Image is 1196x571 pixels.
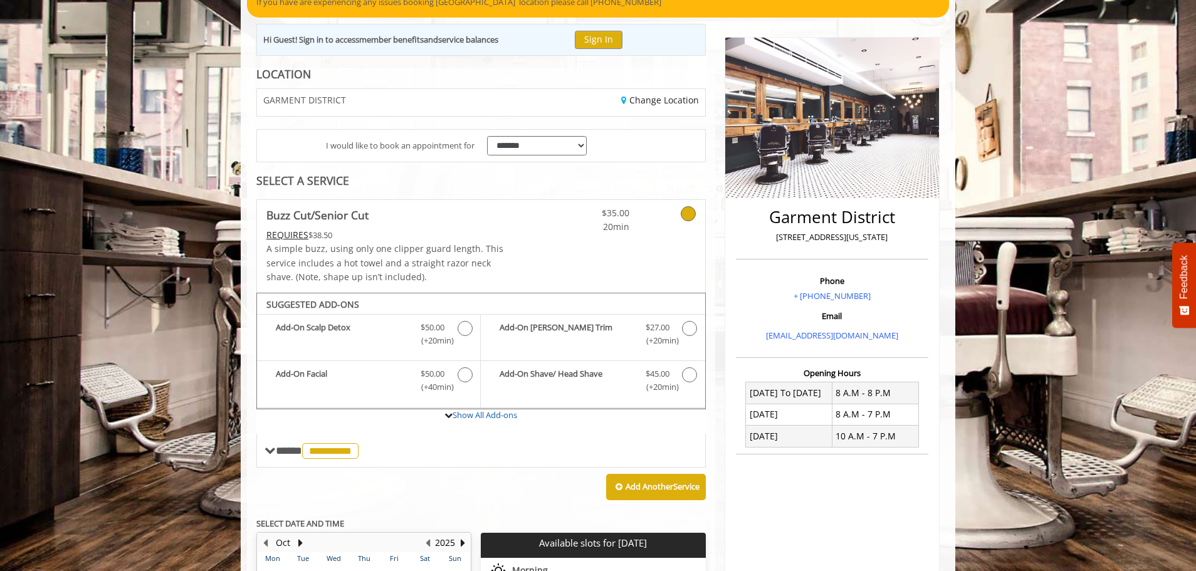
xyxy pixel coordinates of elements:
[256,66,311,81] b: LOCATION
[555,220,629,234] span: 20min
[266,229,308,241] span: This service needs some Advance to be paid before we block your appointment
[1178,255,1190,299] span: Feedback
[421,321,444,334] span: $50.00
[266,228,518,242] div: $38.50
[421,367,444,380] span: $50.00
[276,321,408,347] b: Add-On Scalp Detox
[276,367,408,394] b: Add-On Facial
[739,312,925,320] h3: Email
[440,552,471,565] th: Sun
[266,206,369,224] b: Buzz Cut/Senior Cut
[626,481,700,492] b: Add Another Service
[256,518,344,529] b: SELECT DATE AND TIME
[500,367,632,394] b: Add-On Shave/ Head Shave
[379,552,409,565] th: Fri
[621,94,699,106] a: Change Location
[422,536,433,550] button: Previous Year
[288,552,318,565] th: Tue
[276,536,290,550] button: Oct
[263,95,346,105] span: GARMENT DISTRICT
[326,139,475,152] span: I would like to book an appointment for
[832,426,918,447] td: 10 A.M - 7 P.M
[500,321,632,347] b: Add-On [PERSON_NAME] Trim
[1172,243,1196,328] button: Feedback - Show survey
[739,231,925,244] p: [STREET_ADDRESS][US_STATE]
[794,290,871,301] a: + [PHONE_NUMBER]
[646,367,669,380] span: $45.00
[256,293,706,409] div: Buzz Cut/Senior Cut Add-onS
[639,380,676,394] span: (+20min )
[258,552,288,565] th: Mon
[575,31,622,49] button: Sign In
[260,536,270,550] button: Previous Month
[487,321,698,350] label: Add-On Beard Trim
[739,276,925,285] h3: Phone
[458,536,468,550] button: Next Year
[263,33,498,46] div: Hi Guest! Sign in to access and
[486,538,700,548] p: Available slots for [DATE]
[746,404,832,425] td: [DATE]
[555,206,629,220] span: $35.00
[832,404,918,425] td: 8 A.M - 7 P.M
[263,367,474,397] label: Add-On Facial
[487,367,698,397] label: Add-On Shave/ Head Shave
[266,298,359,310] b: SUGGESTED ADD-ONS
[256,175,706,187] div: SELECT A SERVICE
[435,536,455,550] button: 2025
[639,334,676,347] span: (+20min )
[766,330,898,341] a: [EMAIL_ADDRESS][DOMAIN_NAME]
[414,380,451,394] span: (+40min )
[453,409,517,421] a: Show All Add-ons
[606,474,706,500] button: Add AnotherService
[746,382,832,404] td: [DATE] To [DATE]
[832,382,918,404] td: 8 A.M - 8 P.M
[318,552,349,565] th: Wed
[438,34,498,45] b: service balances
[736,369,928,377] h3: Opening Hours
[646,321,669,334] span: $27.00
[359,34,424,45] b: member benefits
[263,321,474,350] label: Add-On Scalp Detox
[295,536,305,550] button: Next Month
[349,552,379,565] th: Thu
[746,426,832,447] td: [DATE]
[409,552,439,565] th: Sat
[266,242,518,284] p: A simple buzz, using only one clipper guard length. This service includes a hot towel and a strai...
[739,208,925,226] h2: Garment District
[414,334,451,347] span: (+20min )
